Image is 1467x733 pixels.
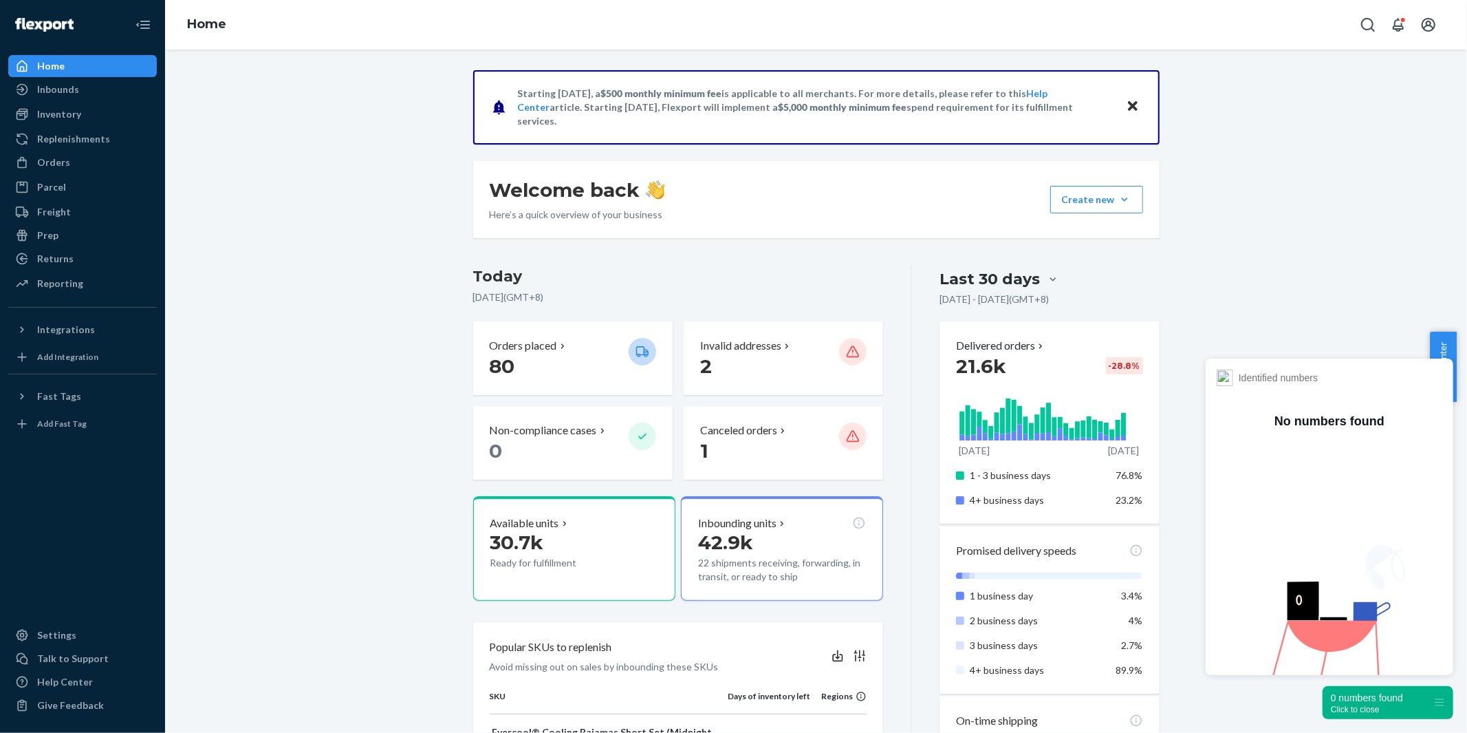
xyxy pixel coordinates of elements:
p: 4+ business days [970,493,1105,507]
p: 1 - 3 business days [970,469,1105,482]
th: SKU [490,690,728,714]
div: Last 30 days [939,268,1040,290]
span: 4% [1129,615,1143,626]
span: $5,000 monthly minimum fee [779,101,907,113]
button: Help Center [1430,332,1457,402]
a: Home [187,17,226,32]
h1: Welcome back [490,178,665,202]
a: Replenishments [8,128,157,150]
button: Canceled orders 1 [684,406,883,480]
span: 2 [700,354,712,378]
p: Popular SKUs to replenish [490,639,612,655]
span: 23.2% [1116,494,1143,506]
span: 76.8% [1116,469,1143,481]
span: 30.7k [490,531,544,554]
p: Available units [490,516,559,531]
span: 21.6k [956,354,1006,378]
div: Add Integration [37,351,98,363]
button: Close [1124,97,1142,117]
button: Inbounding units42.9k22 shipments receiving, forwarding, in transit, or ready to ship [681,496,883,601]
span: 3.4% [1122,590,1143,602]
p: Non-compliance cases [490,423,597,438]
p: 2 business days [970,614,1105,628]
span: 0 [490,439,503,463]
button: Orders placed 80 [473,321,673,395]
p: 3 business days [970,639,1105,652]
span: 42.9k [698,531,753,554]
p: [DATE] [959,444,990,458]
div: Parcel [37,180,66,194]
div: Returns [37,252,74,266]
span: $500 monthly minimum fee [601,87,722,99]
a: Returns [8,248,157,270]
div: Prep [37,229,58,242]
a: Inbounds [8,78,157,100]
p: Orders placed [490,338,557,354]
a: Freight [8,201,157,223]
div: Talk to Support [37,652,109,666]
a: Home [8,55,157,77]
div: Freight [37,205,71,219]
p: Invalid addresses [700,338,781,354]
h3: Today [473,266,884,288]
a: Prep [8,224,157,246]
button: Open Search Box [1354,11,1382,39]
p: [DATE] ( GMT+8 ) [473,290,884,304]
a: Reporting [8,273,157,295]
button: Open notifications [1384,11,1412,39]
ol: breadcrumbs [176,5,237,45]
div: Help Center [37,675,93,689]
img: hand-wave emoji [646,180,665,200]
a: Orders [8,151,157,173]
div: Inventory [37,107,81,121]
div: Orders [37,156,70,169]
button: Available units30.7kReady for fulfillment [473,496,675,601]
p: Avoid missing out on sales by inbounding these SKUs [490,660,719,674]
div: Settings [37,628,76,642]
div: Add Fast Tag [37,418,87,429]
p: [DATE] - [DATE] ( GMT+8 ) [939,293,1049,306]
a: Talk to Support [8,648,157,670]
button: Delivered orders [956,338,1046,354]
button: Create new [1050,186,1143,213]
th: Days of inventory left [728,690,811,714]
div: Home [37,59,65,73]
a: Parcel [8,176,157,198]
div: Fast Tags [37,390,81,403]
p: 1 business day [970,589,1105,603]
div: Integrations [37,323,95,337]
button: Integrations [8,319,157,341]
button: Give Feedback [8,694,157,716]
p: Inbounding units [698,516,776,531]
a: Add Integration [8,346,157,368]
button: Close Navigation [129,11,157,39]
div: Replenishments [37,132,110,146]
button: Fast Tags [8,385,157,407]
p: Starting [DATE], a is applicable to all merchants. For more details, please refer to this article... [518,87,1113,128]
button: Non-compliance cases 0 [473,406,673,480]
p: Ready for fulfillment [490,556,618,570]
a: Inventory [8,103,157,125]
img: Flexport logo [15,18,74,32]
span: 89.9% [1116,664,1143,676]
p: 4+ business days [970,663,1105,677]
p: On-time shipping [956,713,1038,729]
span: 80 [490,354,515,378]
p: Here’s a quick overview of your business [490,208,665,222]
button: Open account menu [1415,11,1442,39]
div: Inbounds [37,83,79,96]
span: 2.7% [1122,639,1143,651]
a: Help Center [8,671,157,693]
div: -28.8 % [1106,357,1143,374]
div: Give Feedback [37,699,104,712]
div: Reporting [37,277,83,290]
div: Regions [811,690,867,702]
a: Settings [8,624,157,646]
p: [DATE] [1108,444,1139,458]
p: Canceled orders [700,423,777,438]
p: Promised delivery speeds [956,543,1076,559]
span: 1 [700,439,708,463]
p: 22 shipments receiving, forwarding, in transit, or ready to ship [698,556,866,584]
